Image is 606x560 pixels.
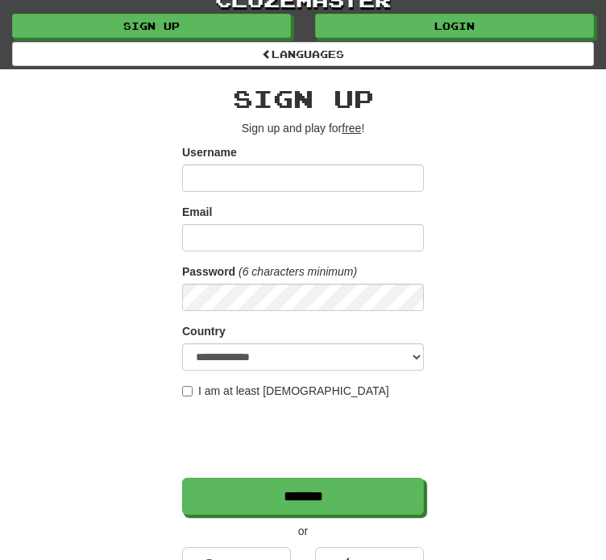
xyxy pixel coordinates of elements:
[182,204,212,220] label: Email
[182,323,226,339] label: Country
[12,42,594,66] a: Languages
[315,14,594,38] a: Login
[182,144,237,160] label: Username
[182,85,424,112] h2: Sign up
[182,263,235,280] label: Password
[182,383,389,399] label: I am at least [DEMOGRAPHIC_DATA]
[342,122,361,135] u: free
[12,14,291,38] a: Sign up
[182,407,427,470] iframe: reCAPTCHA
[182,386,193,396] input: I am at least [DEMOGRAPHIC_DATA]
[239,265,357,278] em: (6 characters minimum)
[182,523,424,539] p: or
[182,120,424,136] p: Sign up and play for !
